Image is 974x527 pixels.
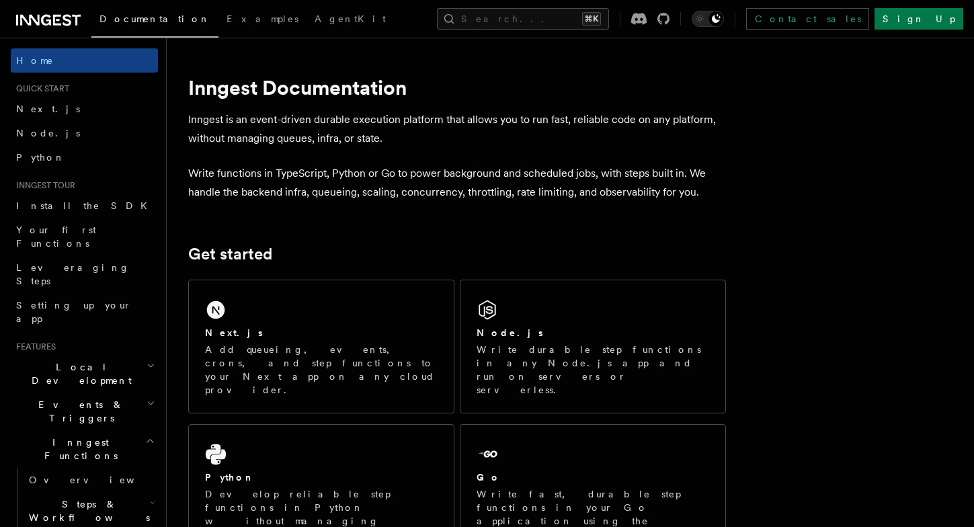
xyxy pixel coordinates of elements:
span: Quick start [11,83,69,94]
a: Setting up your app [11,293,158,331]
a: Overview [24,468,158,492]
span: Inngest Functions [11,436,145,462]
a: Next.jsAdd queueing, events, crons, and step functions to your Next app on any cloud provider. [188,280,454,413]
h2: Go [477,471,501,484]
h1: Inngest Documentation [188,75,726,99]
a: Node.jsWrite durable step functions in any Node.js app and run on servers or serverless. [460,280,726,413]
span: Install the SDK [16,200,155,211]
span: Home [16,54,54,67]
h2: Next.js [205,326,263,339]
p: Inngest is an event-driven durable execution platform that allows you to run fast, reliable code ... [188,110,726,148]
span: Node.js [16,128,80,138]
h2: Node.js [477,326,543,339]
kbd: ⌘K [582,12,601,26]
a: Node.js [11,121,158,145]
span: AgentKit [315,13,386,24]
button: Local Development [11,355,158,393]
span: Local Development [11,360,147,387]
span: Steps & Workflows [24,497,150,524]
p: Write durable step functions in any Node.js app and run on servers or serverless. [477,343,709,397]
span: Events & Triggers [11,398,147,425]
button: Inngest Functions [11,430,158,468]
span: Python [16,152,65,163]
span: Documentation [99,13,210,24]
a: Install the SDK [11,194,158,218]
a: Python [11,145,158,169]
a: Sign Up [875,8,963,30]
span: Features [11,341,56,352]
button: Toggle dark mode [692,11,724,27]
a: Contact sales [746,8,869,30]
p: Write functions in TypeScript, Python or Go to power background and scheduled jobs, with steps bu... [188,164,726,202]
a: Next.js [11,97,158,121]
span: Leveraging Steps [16,262,130,286]
span: Next.js [16,104,80,114]
span: Setting up your app [16,300,132,324]
h2: Python [205,471,255,484]
a: Examples [218,4,307,36]
span: Examples [227,13,298,24]
a: AgentKit [307,4,394,36]
span: Overview [29,475,167,485]
a: Get started [188,245,272,263]
button: Search...⌘K [437,8,609,30]
p: Add queueing, events, crons, and step functions to your Next app on any cloud provider. [205,343,438,397]
span: Inngest tour [11,180,75,191]
a: Documentation [91,4,218,38]
button: Events & Triggers [11,393,158,430]
a: Home [11,48,158,73]
a: Leveraging Steps [11,255,158,293]
span: Your first Functions [16,225,96,249]
a: Your first Functions [11,218,158,255]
